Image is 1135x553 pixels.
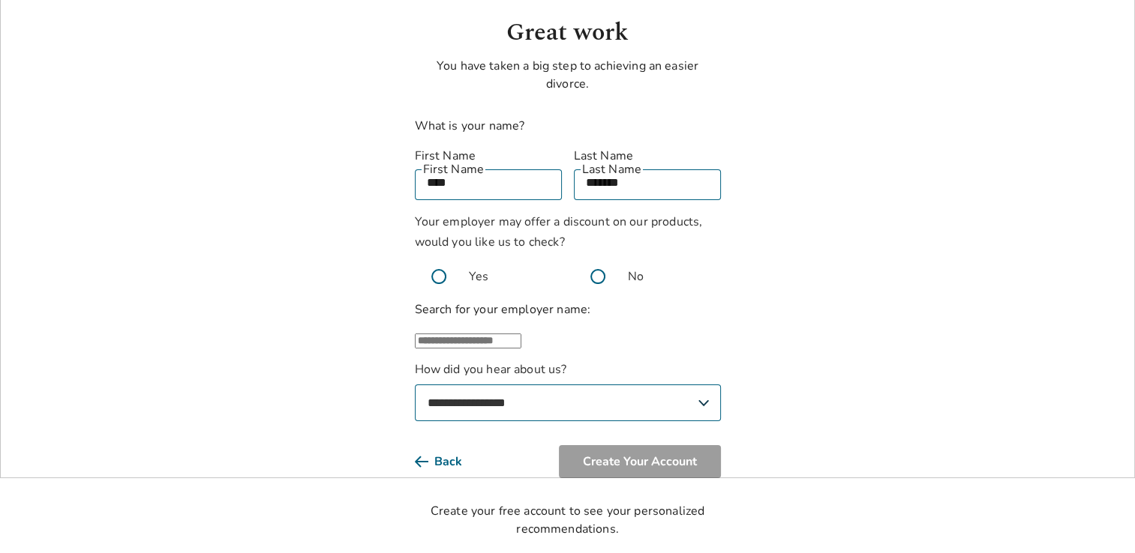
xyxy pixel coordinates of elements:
div: Create your free account to see your personalized recommendations. [415,502,721,538]
iframe: Chat Widget [1060,481,1135,553]
span: Yes [469,268,488,285]
button: Create Your Account [559,445,721,478]
label: What is your name? [415,118,525,134]
label: Search for your employer name: [415,301,591,318]
label: Last Name [574,147,721,165]
span: Your employer may offer a discount on our products, would you like us to check? [415,214,703,250]
h1: Great work [415,15,721,51]
span: No [628,268,644,285]
label: How did you hear about us? [415,360,721,421]
button: Back [415,445,486,478]
select: How did you hear about us? [415,384,721,421]
label: First Name [415,147,562,165]
p: You have taken a big step to achieving an easier divorce. [415,57,721,93]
